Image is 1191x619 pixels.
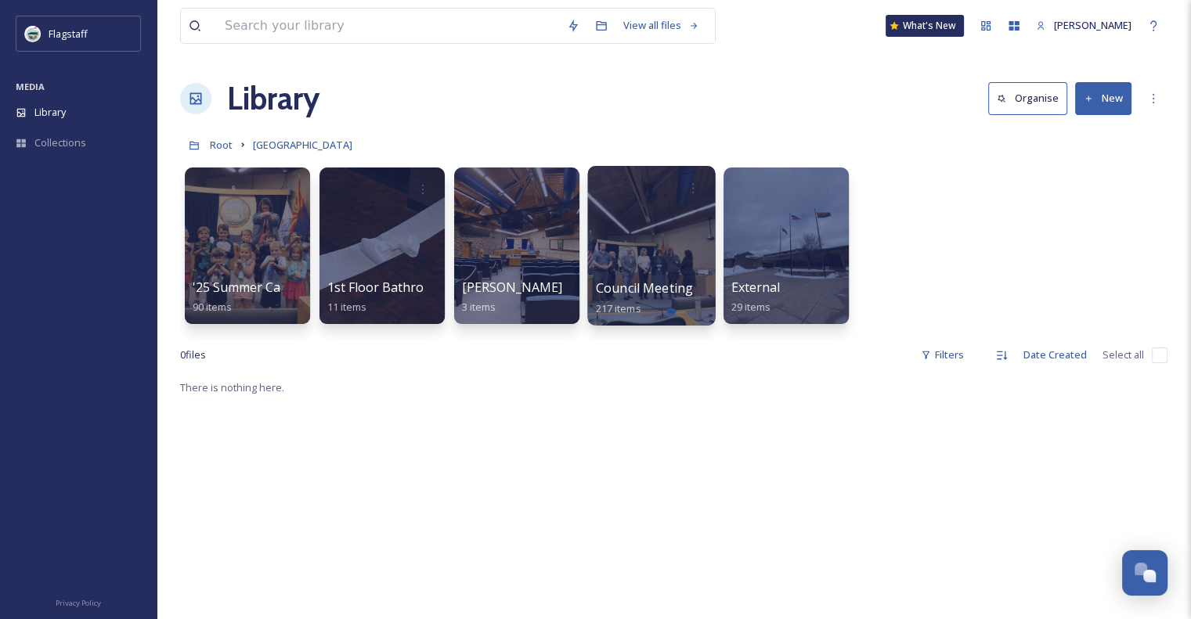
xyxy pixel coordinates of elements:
div: Date Created [1016,340,1095,370]
a: Root [210,135,233,154]
button: New [1075,82,1131,114]
span: Collections [34,135,86,150]
span: 3 items [462,300,496,314]
button: Open Chat [1122,550,1168,596]
span: [PERSON_NAME] [1054,18,1131,32]
a: '25 Summer Camp Field Trip90 items [193,280,357,314]
input: Search your library [217,9,559,43]
a: [PERSON_NAME]3 items [462,280,562,314]
span: Privacy Policy [56,598,101,608]
a: [PERSON_NAME] [1028,10,1139,41]
a: Library [227,75,319,122]
span: [GEOGRAPHIC_DATA] [253,138,352,152]
span: Library [34,105,66,120]
a: View all files [615,10,707,41]
span: '25 Summer Camp Field Trip [193,279,357,296]
span: 217 items [596,301,641,315]
a: 1st Floor Bathroom Remodel TP Cutting Ceremony11 items [327,280,626,314]
div: Filters [913,340,972,370]
a: [GEOGRAPHIC_DATA] [253,135,352,154]
a: What's New [886,15,964,37]
span: There is nothing here. [180,380,284,394]
span: 1st Floor Bathroom Remodel TP Cutting Ceremony [327,279,626,296]
img: images%20%282%29.jpeg [25,26,41,41]
span: MEDIA [16,81,45,92]
span: 11 items [327,300,366,314]
span: Select all [1103,347,1144,362]
a: Privacy Policy [56,592,101,611]
span: External [731,279,780,296]
span: [PERSON_NAME] [462,279,562,296]
span: 90 items [193,300,232,314]
span: 0 file s [180,347,206,362]
span: Root [210,138,233,152]
span: Flagstaff [49,27,88,41]
span: 29 items [731,300,771,314]
a: Council Meeting217 items [596,281,693,315]
button: Organise [988,82,1067,114]
a: External29 items [731,280,780,314]
span: Council Meeting [596,279,693,297]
